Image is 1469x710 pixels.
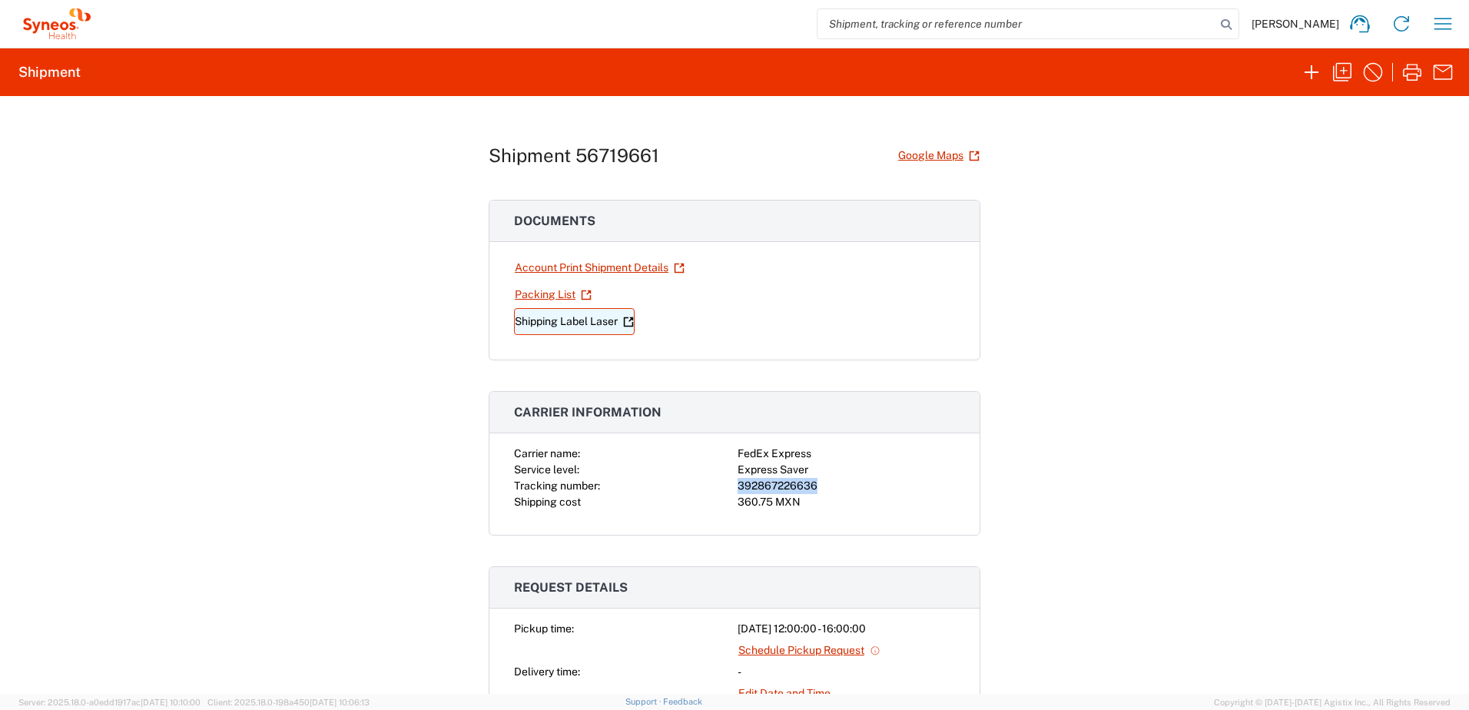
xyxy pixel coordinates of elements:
[738,680,831,707] a: Edit Date and Time
[738,637,881,664] a: Schedule Pickup Request
[514,214,595,228] span: Documents
[817,9,1215,38] input: Shipment, tracking or reference number
[514,447,580,460] span: Carrier name:
[514,479,600,492] span: Tracking number:
[514,580,628,595] span: Request details
[207,698,370,707] span: Client: 2025.18.0-198a450
[897,142,980,169] a: Google Maps
[625,697,664,706] a: Support
[738,664,955,680] div: -
[514,254,685,281] a: Account Print Shipment Details
[514,496,581,508] span: Shipping cost
[514,281,592,308] a: Packing List
[514,463,579,476] span: Service level:
[141,698,201,707] span: [DATE] 10:10:00
[738,494,955,510] div: 360.75 MXN
[738,462,955,478] div: Express Saver
[514,405,662,420] span: Carrier information
[514,308,635,335] a: Shipping Label Laser
[18,698,201,707] span: Server: 2025.18.0-a0edd1917ac
[18,63,81,81] h2: Shipment
[514,622,574,635] span: Pickup time:
[663,697,702,706] a: Feedback
[514,665,580,678] span: Delivery time:
[489,144,659,167] h1: Shipment 56719661
[738,621,955,637] div: [DATE] 12:00:00 - 16:00:00
[1252,17,1339,31] span: [PERSON_NAME]
[738,478,955,494] div: 392867226636
[310,698,370,707] span: [DATE] 10:06:13
[738,446,955,462] div: FedEx Express
[1214,695,1451,709] span: Copyright © [DATE]-[DATE] Agistix Inc., All Rights Reserved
